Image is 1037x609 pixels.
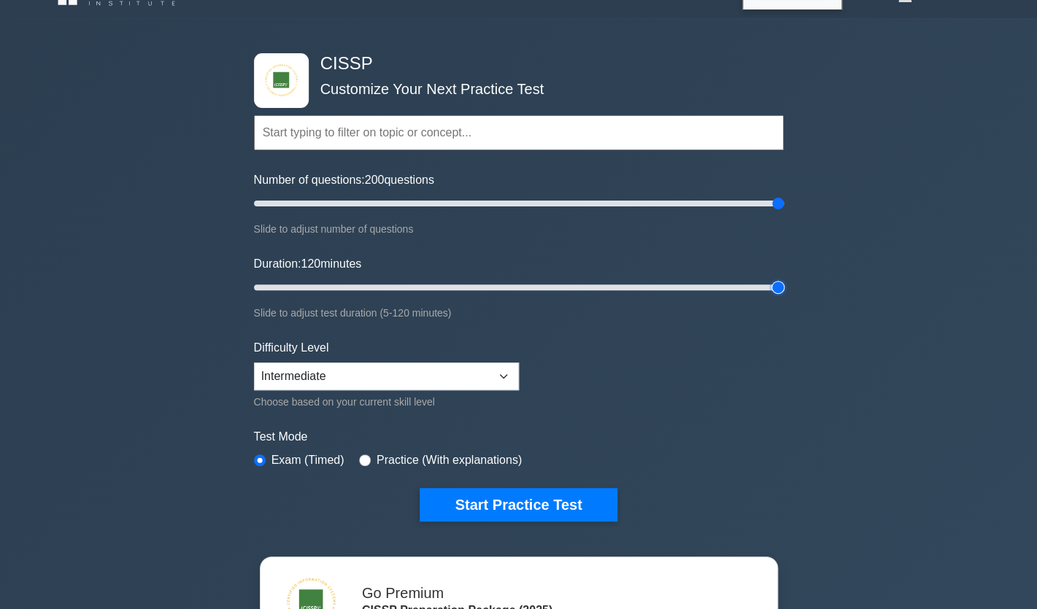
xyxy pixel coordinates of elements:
[254,393,519,411] div: Choose based on your current skill level
[420,488,617,521] button: Start Practice Test
[301,257,320,270] span: 120
[254,339,329,357] label: Difficulty Level
[254,171,434,189] label: Number of questions: questions
[254,115,784,150] input: Start typing to filter on topic or concept...
[254,255,362,273] label: Duration: minutes
[254,304,784,322] div: Slide to adjust test duration (5-120 minutes)
[254,220,784,238] div: Slide to adjust number of questions
[315,53,712,74] h4: CISSP
[365,174,385,186] span: 200
[254,428,784,446] label: Test Mode
[377,451,522,469] label: Practice (With explanations)
[271,451,344,469] label: Exam (Timed)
